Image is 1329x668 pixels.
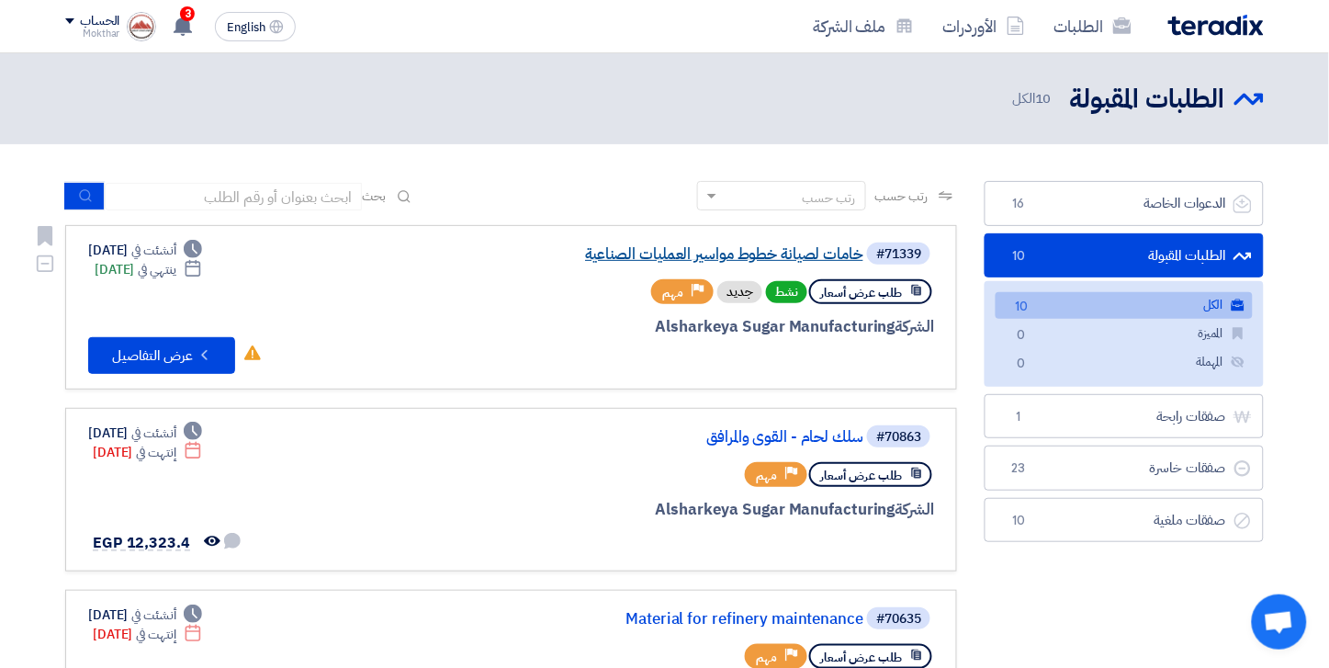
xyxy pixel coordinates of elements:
span: 0 [1010,326,1032,345]
div: Open chat [1252,594,1307,650]
img: logo_1715669661184.jpg [127,12,156,41]
span: بحث [362,187,386,206]
a: Material for refinery maintenance [496,611,863,628]
a: الدعوات الخاصة16 [985,181,1264,226]
div: Alsharkeya Sugar Manufacturing [492,315,934,339]
span: إنتهت في [136,443,175,462]
span: طلب عرض أسعار [820,467,902,484]
span: ينتهي في [138,260,175,279]
span: 16 [1008,195,1030,213]
a: المهملة [996,349,1253,376]
div: Mokthar [65,28,119,39]
span: 10 [1008,512,1030,530]
span: رتب حسب [875,187,928,206]
span: إنتهت في [136,625,175,644]
div: [DATE] [88,241,202,260]
a: الطلبات [1040,5,1146,48]
span: English [227,21,265,34]
a: الكل [996,292,1253,319]
a: خامات لصيانة خطوط مواسير العمليات الصناعية [496,246,863,263]
span: 10 [1035,88,1052,108]
span: الكل [1013,88,1055,109]
a: المميزة [996,321,1253,347]
span: أنشئت في [131,606,175,625]
span: أنشئت في [131,241,175,260]
div: [DATE] [88,424,202,443]
a: ملف الشركة [798,5,929,48]
div: رتب حسب [803,188,856,208]
span: مهم [756,467,777,484]
span: 23 [1008,459,1030,478]
div: جديد [717,281,762,303]
span: الشركة [895,315,935,338]
a: الطلبات المقبولة10 [985,233,1264,278]
div: [DATE] [93,443,202,462]
h2: الطلبات المقبولة [1070,82,1225,118]
span: EGP 12,323.4 [93,532,190,554]
a: صفقات ملغية10 [985,498,1264,543]
div: الحساب [80,14,119,29]
div: #71339 [876,248,921,261]
span: طلب عرض أسعار [820,284,902,301]
span: طلب عرض أسعار [820,649,902,666]
img: Teradix logo [1168,15,1264,36]
div: #70863 [876,431,921,444]
input: ابحث بعنوان أو رقم الطلب [105,183,362,210]
a: الأوردرات [929,5,1040,48]
span: 3 [180,6,195,21]
span: أنشئت في [131,424,175,443]
span: 0 [1010,355,1032,374]
span: 10 [1008,247,1030,266]
a: صفقات رابحة1 [985,394,1264,439]
span: 1 [1008,408,1030,426]
div: [DATE] [95,260,202,279]
span: مهم [756,649,777,666]
div: [DATE] [93,625,202,644]
div: [DATE] [88,606,202,625]
a: سلك لحام - القوي والمرافق [496,429,863,446]
span: الشركة [895,498,935,521]
div: #70635 [876,613,921,626]
span: 10 [1010,298,1032,317]
button: English [215,12,296,41]
a: صفقات خاسرة23 [985,446,1264,491]
button: عرض التفاصيل [88,337,235,374]
div: Alsharkeya Sugar Manufacturing [492,498,934,522]
span: نشط [766,281,807,303]
span: مهم [662,284,683,301]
